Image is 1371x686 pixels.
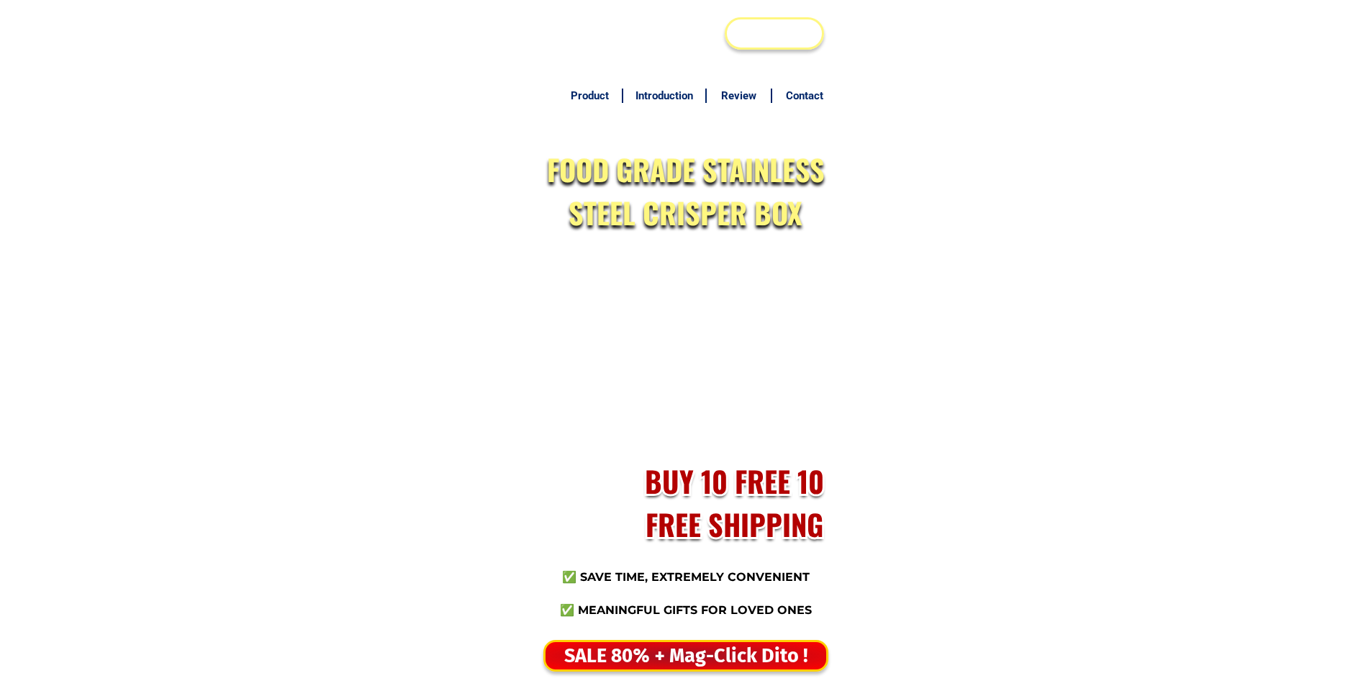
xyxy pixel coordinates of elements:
h6: Review [715,88,764,104]
h3: ✅ Meaningful gifts for loved ones [553,602,819,619]
div: BUY NOW [727,22,822,45]
h3: ✅ Save time, Extremely convenient [553,569,819,586]
h6: Introduction [630,88,697,104]
h2: BUY 10 FREE 10 FREE SHIPPING [630,459,838,546]
h6: Product [565,88,614,104]
h2: FOOD GRADE STAINLESS STEEL CRISPER BOX [539,148,832,234]
h3: JAPAN TECHNOLOGY ジャパンテクノロジー [548,7,729,59]
div: SALE 80% + Mag-Click Dito ! [546,641,826,671]
h6: Contact [780,88,829,104]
